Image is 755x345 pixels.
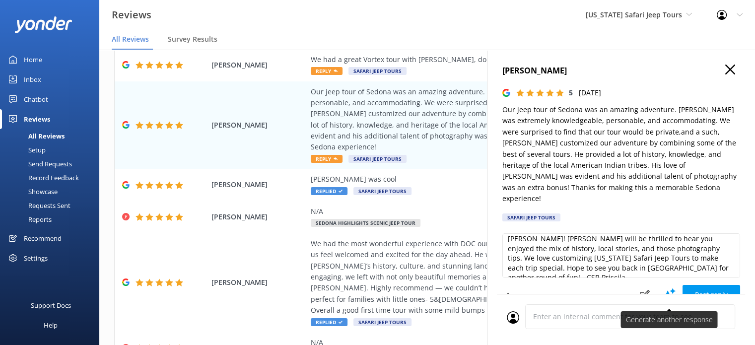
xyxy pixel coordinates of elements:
span: Sedona Highlights Scenic Jeep Tour [311,219,420,227]
span: Replied [311,187,347,195]
button: Close [725,65,735,75]
div: Safari Jeep Tours [502,213,560,221]
div: We had a great Vortex tour with [PERSON_NAME], dont miss it! [311,54,673,65]
span: [PERSON_NAME] [211,120,306,131]
div: [PERSON_NAME] was cool [311,174,673,185]
span: [PERSON_NAME] [211,277,306,288]
div: Support Docs [31,295,71,315]
span: [PERSON_NAME] [211,211,306,222]
div: Showcase [6,185,58,199]
div: Reports [6,212,52,226]
div: Home [24,50,42,69]
div: Inbox [24,69,41,89]
div: Send Requests [6,157,72,171]
div: Setup [6,143,46,157]
a: Showcase [6,185,99,199]
span: Safari Jeep Tours [353,187,412,195]
span: Reply [311,155,343,163]
div: N/A [311,206,673,217]
div: Reviews [24,109,50,129]
div: All Reviews [6,129,65,143]
span: [US_STATE] Safari Jeep Tours [586,10,682,19]
span: [PERSON_NAME] [211,60,306,70]
a: Record Feedback [6,171,99,185]
span: All Reviews [112,34,149,44]
div: Our jeep tour of Sedona was an amazing adventure. [PERSON_NAME] was extremely knowledgeable, pers... [311,86,673,153]
img: user_profile.svg [507,311,519,324]
a: All Reviews [6,129,99,143]
div: We had the most wonderful experience with DOC our tour guide! From the moment he showed up, he ma... [311,238,673,316]
span: Survey Results [168,34,217,44]
span: Safari Jeep Tours [348,67,407,75]
div: Chatbot [24,89,48,109]
span: 5 [569,88,573,97]
a: Reports [6,212,99,226]
span: Safari Jeep Tours [348,155,407,163]
a: Requests Sent [6,199,99,212]
button: Post reply [683,285,740,305]
a: Send Requests [6,157,99,171]
p: [DATE] [579,87,601,98]
img: yonder-white-logo.png [15,16,72,33]
div: Requests Sent [6,199,70,212]
span: Reply [311,67,343,75]
h3: Reviews [112,7,151,23]
div: Record Feedback [6,171,79,185]
div: Help [44,315,58,335]
p: Our jeep tour of Sedona was an amazing adventure. [PERSON_NAME] was extremely knowledgeable, pers... [502,104,740,205]
span: Replied [311,318,347,326]
h4: [PERSON_NAME] [502,65,740,77]
span: [PERSON_NAME] [211,179,306,190]
div: Recommend [24,228,62,248]
textarea: Wow, thanks so much for sharing your adventure with us, [PERSON_NAME]! [PERSON_NAME] will be thri... [502,233,740,278]
a: Setup [6,143,99,157]
div: Settings [24,248,48,268]
span: Safari Jeep Tours [353,318,412,326]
